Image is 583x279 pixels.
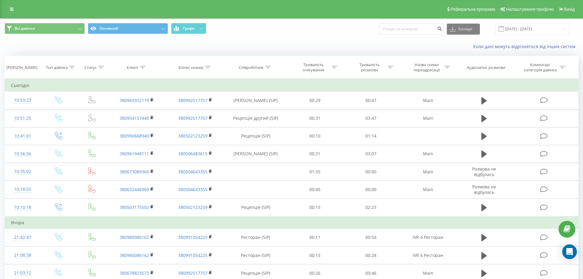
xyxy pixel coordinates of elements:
[379,24,444,35] input: Пошук за номером
[399,109,457,127] td: Main
[88,23,168,34] button: Основний
[287,127,343,145] td: 00:10
[399,145,457,163] td: Main
[287,198,343,217] td: 00:15
[399,247,457,264] td: IVR 4 Ресторан
[120,252,149,258] a: 380980086162
[287,247,343,264] td: 00:15
[343,198,399,217] td: 02:23
[224,145,287,163] td: [PERSON_NAME] (SIP)
[343,228,399,246] td: 00:54
[46,65,68,70] div: Тип дзвінка
[178,133,207,139] a: 380502123259
[120,187,149,192] a: 380632446969
[224,198,287,217] td: Рецепція (SIP)
[399,228,457,246] td: IVR 4 Ресторан
[287,145,343,163] td: 00:31
[343,145,399,163] td: 03:07
[343,163,399,181] td: 00:00
[5,23,85,34] button: Всі дзвінки
[120,234,149,240] a: 380980086162
[343,127,399,145] td: 01:14
[15,26,35,31] span: Всі дзвінки
[343,109,399,127] td: 03:47
[11,202,35,213] div: 10:10:18
[178,115,207,121] a: 380992517757
[450,7,495,12] span: Реферальна програма
[343,181,399,198] td: 00:00
[11,166,35,178] div: 10:35:02
[178,270,207,276] a: 380992517757
[297,62,330,73] div: Тривалість очікування
[6,65,37,70] div: [PERSON_NAME]
[84,65,97,70] div: Статус
[178,204,207,210] a: 380502123259
[399,181,457,198] td: Main
[11,183,35,195] div: 10:18:55
[467,65,505,70] div: Аудіозапис розмови
[120,169,149,175] a: 380673089366
[120,270,149,276] a: 380678823573
[120,204,149,210] a: 380503175502
[11,94,35,106] div: 10:53:23
[11,232,35,243] div: 21:42:47
[178,187,207,192] a: 380504643355
[183,26,195,31] span: Графік
[287,109,343,127] td: 00:31
[178,65,204,70] div: Бізнес номер
[178,169,207,175] a: 380504643355
[343,247,399,264] td: 00:28
[472,166,496,177] span: Розмова не відбулась
[5,79,578,92] td: Сьогодні
[287,92,343,109] td: 00:29
[11,112,35,124] div: 10:51:25
[11,130,35,142] div: 10:41:01
[564,7,575,12] span: Вихід
[120,133,149,139] a: 380990668940
[224,127,287,145] td: Рецепція (SIP)
[353,62,386,73] div: Тривалість розмови
[287,163,343,181] td: 01:55
[171,23,206,34] button: Графік
[522,62,558,73] div: Коментар/категорія дзвінка
[224,247,287,264] td: Ресторан (SIP)
[11,267,35,279] div: 21:03:12
[178,252,207,258] a: 380991054225
[224,109,287,127] td: Рецепція другий (SIP)
[506,7,554,12] span: Налаштування профілю
[399,92,457,109] td: Main
[120,97,149,103] a: 380969352179
[343,92,399,109] td: 00:47
[447,24,480,35] button: Експорт
[127,65,138,70] div: Клієнт
[224,92,287,109] td: [PERSON_NAME] (SIP)
[239,65,264,70] div: Співробітник
[5,217,578,229] td: Вчора
[178,234,207,240] a: 380991054225
[472,184,496,195] span: Розмова не відбулась
[120,115,149,121] a: 380954157440
[120,151,149,156] a: 380961948111
[473,43,578,49] a: Коли дані можуть відрізнятися вiд інших систем
[178,151,207,156] a: 380506483615
[287,228,343,246] td: 00:11
[11,148,35,160] div: 10:36:56
[399,163,457,181] td: Main
[287,181,343,198] td: 00:45
[178,97,207,103] a: 380992517757
[11,249,35,261] div: 21:08:38
[562,244,577,259] div: Open Intercom Messenger
[224,228,287,246] td: Ресторан (SIP)
[410,62,443,73] div: Назва схеми переадресації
